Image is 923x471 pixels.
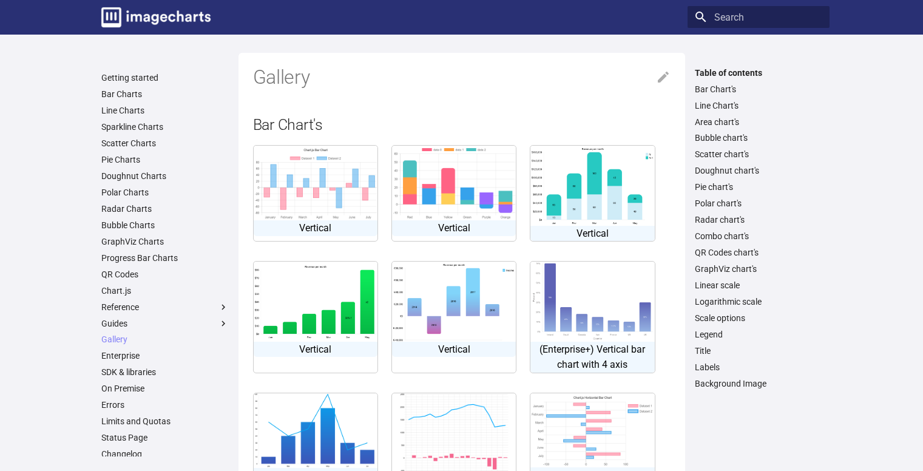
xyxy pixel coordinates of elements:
[101,7,211,27] img: logo
[101,187,229,198] a: Polar Charts
[101,367,229,378] a: SDK & libraries
[101,399,229,410] a: Errors
[695,149,822,160] a: Scatter chart's
[688,67,830,389] nav: Table of contents
[530,262,654,341] img: chart
[101,334,229,345] a: Gallery
[101,252,229,263] a: Progress Bar Charts
[688,67,830,78] label: Table of contents
[695,100,822,111] a: Line Chart's
[253,261,378,373] a: Vertical
[392,146,516,220] img: 2.8.0
[101,220,229,231] a: Bubble Charts
[101,138,229,149] a: Scatter Charts
[101,121,229,132] a: Sparkline Charts
[695,345,822,356] a: Title
[688,6,830,28] input: Search
[254,342,377,357] p: Vertical
[695,117,822,127] a: Area chart's
[695,247,822,258] a: QR Codes chart's
[695,263,822,274] a: GraphViz chart's
[695,84,822,95] a: Bar Chart's
[695,313,822,324] a: Scale options
[391,261,516,373] a: Vertical
[695,165,822,176] a: Doughnut chart's
[101,350,229,361] a: Enterprise
[530,261,655,373] a: (Enterprise+) Vertical bar chart with 4 axis
[254,146,377,220] img: 2.8.0
[101,269,229,280] a: QR Codes
[101,432,229,443] a: Status Page
[391,145,516,242] a: Vertical
[101,285,229,296] a: Chart.js
[96,2,215,32] a: Image-Charts documentation
[101,416,229,427] a: Limits and Quotas
[101,383,229,394] a: On Premise
[101,171,229,181] a: Doughnut Charts
[695,296,822,307] a: Logarithmic scale
[695,280,822,291] a: Linear scale
[253,114,671,135] h2: Bar Chart's
[101,318,229,329] label: Guides
[101,203,229,214] a: Radar Charts
[101,302,229,313] label: Reference
[392,262,516,341] img: chart
[254,220,377,236] p: Vertical
[695,181,822,192] a: Pie chart's
[101,89,229,100] a: Bar Charts
[392,220,516,236] p: Vertical
[530,226,654,242] p: Vertical
[695,198,822,209] a: Polar chart's
[101,72,229,83] a: Getting started
[254,262,377,341] img: chart
[101,449,229,459] a: Changelog
[530,393,654,468] img: 2.8.0
[101,154,229,165] a: Pie Charts
[101,236,229,247] a: GraphViz Charts
[695,132,822,143] a: Bubble chart's
[695,231,822,242] a: Combo chart's
[253,145,378,242] a: Vertical
[530,145,655,242] a: Vertical
[530,146,654,225] img: chart
[101,105,229,116] a: Line Charts
[254,393,377,468] img: chart
[392,342,516,357] p: Vertical
[695,329,822,340] a: Legend
[253,65,671,90] h1: Gallery
[695,214,822,225] a: Radar chart's
[530,342,654,373] p: (Enterprise+) Vertical bar chart with 4 axis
